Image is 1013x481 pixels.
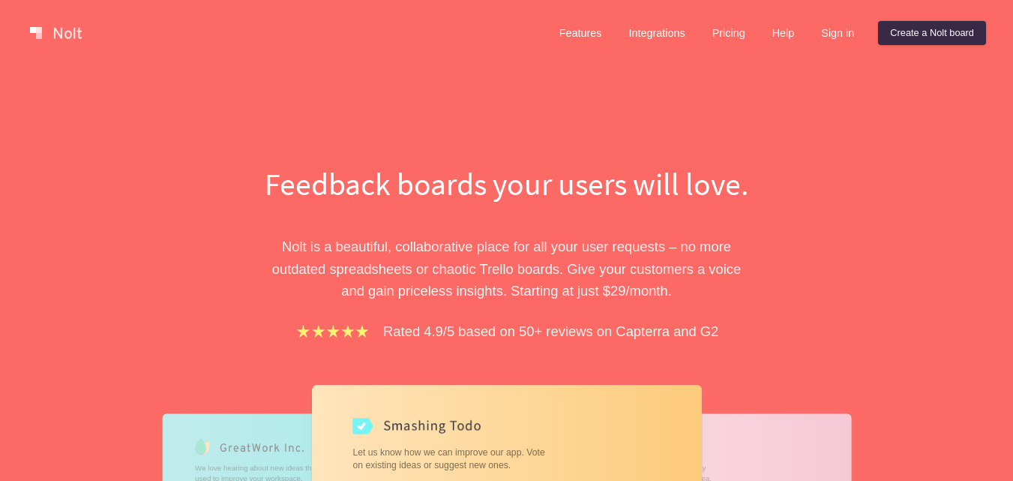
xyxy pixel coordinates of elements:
a: Sign in [809,21,866,45]
a: Integrations [616,21,697,45]
a: Help [760,21,807,45]
p: Nolt is a beautiful, collaborative place for all your user requests – no more outdated spreadshee... [248,236,766,302]
p: Rated 4.9/5 based on 50+ reviews on Capterra and G2 [383,320,718,342]
a: Pricing [700,21,757,45]
a: Create a Nolt board [878,21,986,45]
a: Features [547,21,614,45]
img: stars.b067e34983.png [295,323,371,340]
h1: Feedback boards your users will love. [248,162,766,206]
